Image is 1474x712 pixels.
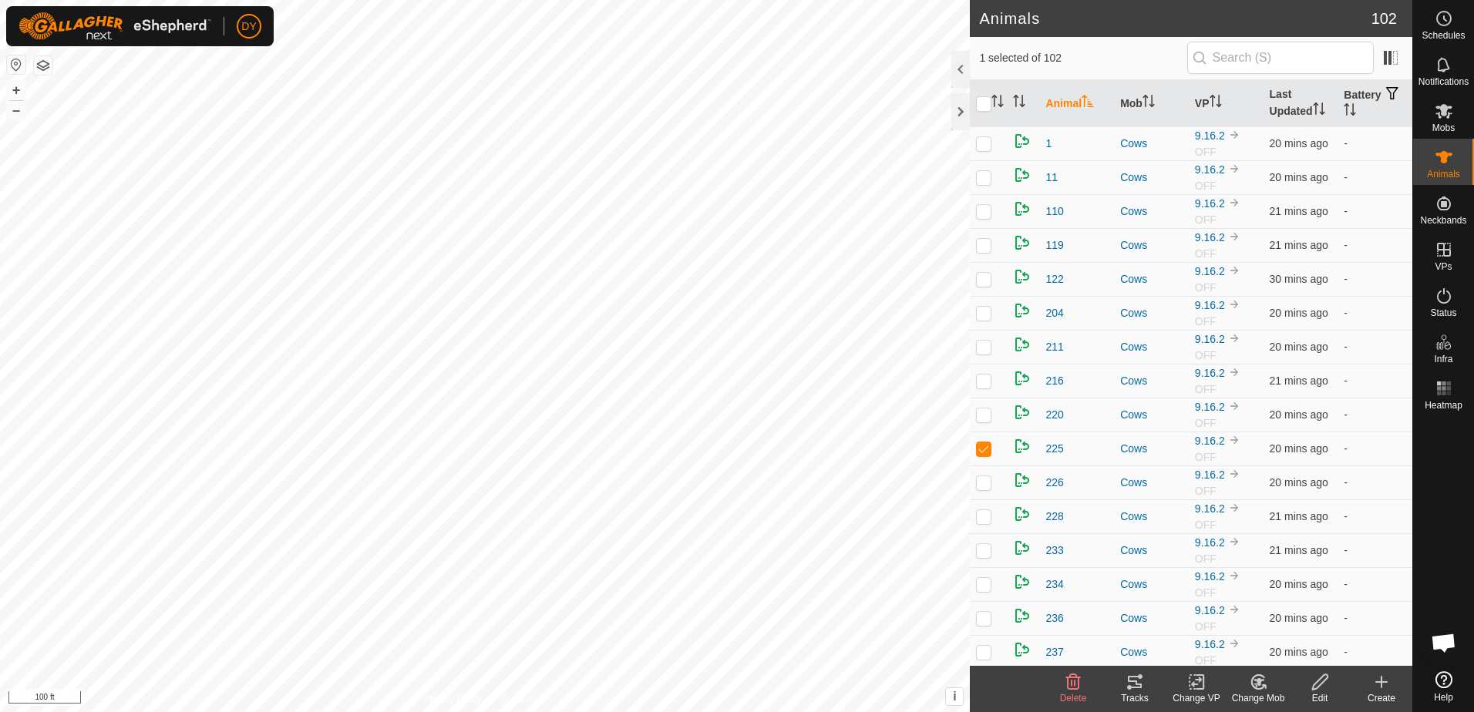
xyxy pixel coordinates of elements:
td: - [1338,567,1412,601]
img: returning on [1013,267,1031,286]
span: 16 Sept 2025, 4:33 pm [1270,307,1328,319]
img: to [1228,637,1240,650]
img: to [1228,603,1240,616]
p-sorticon: Activate to sort [1082,97,1094,109]
span: 16 Sept 2025, 4:23 pm [1270,273,1328,285]
div: Cows [1120,407,1183,423]
span: 119 [1045,237,1063,254]
img: to [1228,366,1240,378]
a: Privacy Policy [424,692,482,706]
div: Cows [1120,509,1183,525]
p-sorticon: Activate to sort [1013,97,1025,109]
img: to [1228,468,1240,480]
a: 9.16.2 [1195,129,1225,142]
img: to [1228,400,1240,412]
a: 9.16.2 [1195,299,1225,311]
span: Animals [1427,170,1460,179]
span: Infra [1434,354,1452,364]
span: 16 Sept 2025, 4:32 pm [1270,239,1328,251]
img: returning on [1013,606,1031,625]
span: 16 Sept 2025, 4:33 pm [1270,171,1328,183]
p-sorticon: Activate to sort [991,97,1004,109]
a: 9.16.2 [1195,265,1225,277]
span: 1 [1045,136,1052,152]
th: VP [1189,80,1264,127]
span: 204 [1045,305,1063,321]
span: Mobs [1432,123,1455,133]
span: 236 [1045,610,1063,626]
td: - [1338,465,1412,499]
img: returning on [1013,369,1031,388]
td: - [1338,499,1412,533]
p-sorticon: Activate to sort [1313,105,1325,117]
p-sorticon: Activate to sort [1344,106,1356,118]
div: Cows [1120,170,1183,186]
span: 16 Sept 2025, 4:33 pm [1270,646,1328,658]
span: Schedules [1422,31,1465,40]
div: Cows [1120,271,1183,287]
img: returning on [1013,200,1031,218]
th: Last Updated [1264,80,1338,127]
div: Create [1351,691,1412,705]
div: Cows [1120,373,1183,389]
span: 233 [1045,542,1063,559]
img: to [1228,332,1240,344]
a: Help [1413,665,1474,708]
td: - [1338,228,1412,262]
span: 102 [1371,7,1397,30]
span: 110 [1045,203,1063,220]
img: returning on [1013,471,1031,489]
span: OFF [1195,146,1217,158]
div: Cows [1120,136,1183,152]
span: 237 [1045,644,1063,660]
span: VPs [1435,262,1452,271]
span: OFF [1195,654,1217,667]
img: returning on [1013,132,1031,150]
img: to [1228,163,1240,175]
a: 9.16.2 [1195,604,1225,616]
span: 16 Sept 2025, 4:33 pm [1270,612,1328,624]
div: Change Mob [1227,691,1289,705]
td: - [1338,533,1412,567]
div: Cows [1120,610,1183,626]
td: - [1338,364,1412,398]
span: 216 [1045,373,1063,389]
a: 9.16.2 [1195,163,1225,176]
div: Cows [1120,203,1183,220]
a: Contact Us [500,692,546,706]
th: Mob [1114,80,1189,127]
span: 11 [1045,170,1058,186]
span: 16 Sept 2025, 4:32 pm [1270,374,1328,387]
p-sorticon: Activate to sort [1143,97,1155,109]
th: Battery [1338,80,1412,127]
h2: Animals [979,9,1371,28]
td: - [1338,330,1412,364]
div: Cows [1120,305,1183,321]
img: returning on [1013,573,1031,591]
span: 16 Sept 2025, 4:33 pm [1270,137,1328,149]
span: OFF [1195,349,1217,361]
td: - [1338,262,1412,296]
span: OFF [1195,180,1217,192]
img: to [1228,569,1240,582]
span: 16 Sept 2025, 4:32 pm [1270,510,1328,522]
button: Map Layers [34,56,52,75]
span: 234 [1045,576,1063,593]
span: i [953,690,956,703]
div: Cows [1120,475,1183,491]
p-sorticon: Activate to sort [1210,97,1222,109]
td: - [1338,635,1412,669]
button: + [7,81,25,99]
img: returning on [1013,437,1031,455]
span: DY [241,18,256,35]
span: Delete [1060,693,1087,704]
span: OFF [1195,247,1217,260]
img: returning on [1013,640,1031,659]
div: Cows [1120,576,1183,593]
img: to [1228,298,1240,311]
span: OFF [1195,552,1217,565]
button: – [7,101,25,119]
span: OFF [1195,451,1217,463]
span: Notifications [1418,77,1469,86]
img: to [1228,196,1240,209]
